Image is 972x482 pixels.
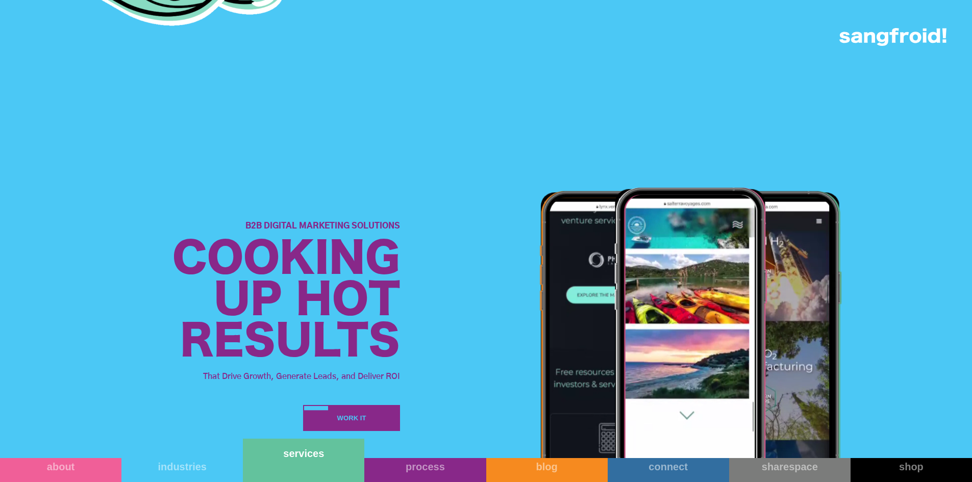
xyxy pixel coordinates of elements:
[839,28,946,46] img: logo
[303,405,400,431] a: WORK IT
[486,461,608,473] div: blog
[729,461,851,473] div: sharespace
[337,413,366,423] div: WORK IT
[486,458,608,482] a: blog
[243,447,364,460] div: services
[121,458,243,482] a: industries
[364,461,486,473] div: process
[121,461,243,473] div: industries
[729,458,851,482] a: sharespace
[851,458,972,482] a: shop
[396,193,427,198] a: privacy policy
[608,461,729,473] div: connect
[243,439,364,482] a: services
[851,461,972,473] div: shop
[364,458,486,482] a: process
[608,458,729,482] a: connect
